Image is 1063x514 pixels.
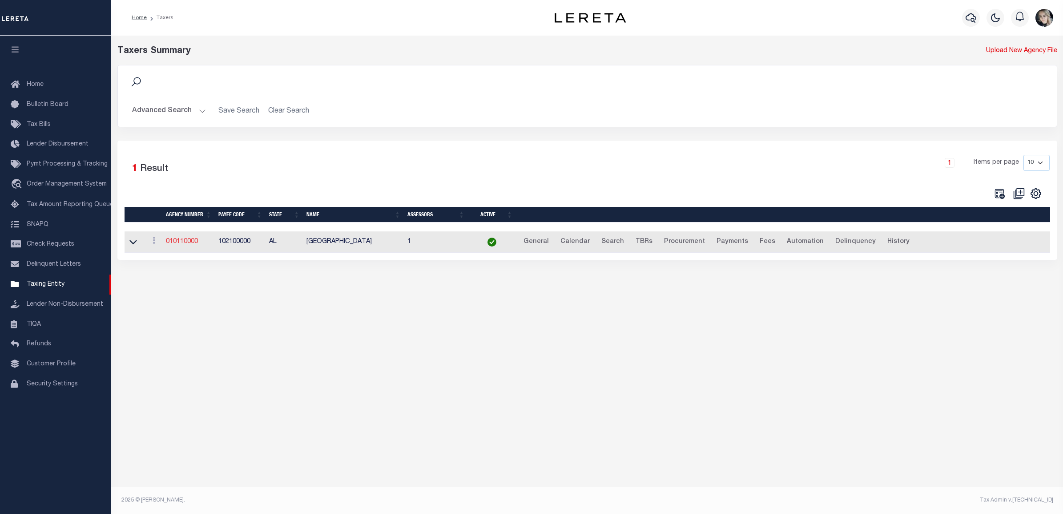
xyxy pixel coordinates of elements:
span: 1 [132,164,137,174]
a: Delinquency [831,235,880,249]
td: [GEOGRAPHIC_DATA] [303,231,404,253]
span: Order Management System [27,181,107,187]
img: logo-dark.svg [555,13,626,23]
li: Taxers [147,14,173,22]
button: Advanced Search [132,102,206,120]
div: 2025 © [PERSON_NAME]. [115,496,588,504]
a: General [519,235,553,249]
span: Tax Amount Reporting Queue [27,202,113,208]
span: SNAPQ [27,221,48,227]
span: TIQA [27,321,41,327]
span: Delinquent Letters [27,261,81,267]
td: 102100000 [215,231,266,253]
span: Items per page [974,158,1019,168]
a: Payments [713,235,752,249]
a: 1 [945,158,954,168]
a: 010110000 [166,239,198,245]
td: AL [266,231,303,253]
a: TBRs [632,235,656,249]
span: Tax Bills [27,121,51,128]
th: Agency Number: activate to sort column ascending [162,207,215,223]
th: Payee Code: activate to sort column ascending [215,207,266,223]
a: Calendar [556,235,594,249]
td: 1 [404,231,468,253]
a: Automation [783,235,828,249]
span: Bulletin Board [27,101,68,108]
a: Fees [756,235,779,249]
a: Upload New Agency File [986,46,1057,56]
th: Active: activate to sort column ascending [468,207,516,223]
div: Tax Admin v.[TECHNICAL_ID] [594,496,1053,504]
a: Search [597,235,628,249]
i: travel_explore [11,179,25,190]
span: Lender Non-Disbursement [27,301,103,308]
th: Name: activate to sort column ascending [303,207,404,223]
a: History [883,235,914,249]
th: Assessors: activate to sort column ascending [404,207,468,223]
span: Pymt Processing & Tracking [27,161,108,167]
a: Procurement [660,235,709,249]
span: Home [27,81,44,88]
label: Result [140,162,168,176]
span: Check Requests [27,241,74,247]
a: Home [132,15,147,20]
div: Taxers Summary [117,45,819,58]
th: State: activate to sort column ascending [266,207,303,223]
span: Refunds [27,341,51,347]
span: Customer Profile [27,361,76,367]
span: Taxing Entity [27,281,64,287]
span: Security Settings [27,381,78,387]
span: Lender Disbursement [27,141,89,147]
img: check-icon-green.svg [487,238,496,247]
